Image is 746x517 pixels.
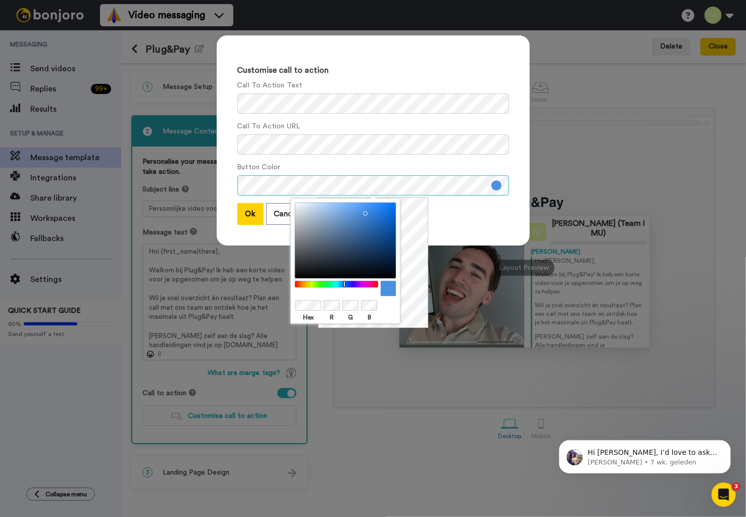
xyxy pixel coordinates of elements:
iframe: Intercom live chat [712,483,736,507]
span: 3 [732,483,740,491]
label: G [342,313,359,322]
label: B [361,313,377,322]
label: R [324,313,340,322]
label: Call To Action Text [237,80,303,91]
label: Call To Action URL [237,121,300,132]
label: Hex [295,313,321,322]
button: Ok [237,203,264,225]
label: Button Color [237,162,281,173]
iframe: Intercom notifications bericht [544,419,746,490]
h3: Customise call to action [237,66,509,75]
button: Cancel [266,203,307,225]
